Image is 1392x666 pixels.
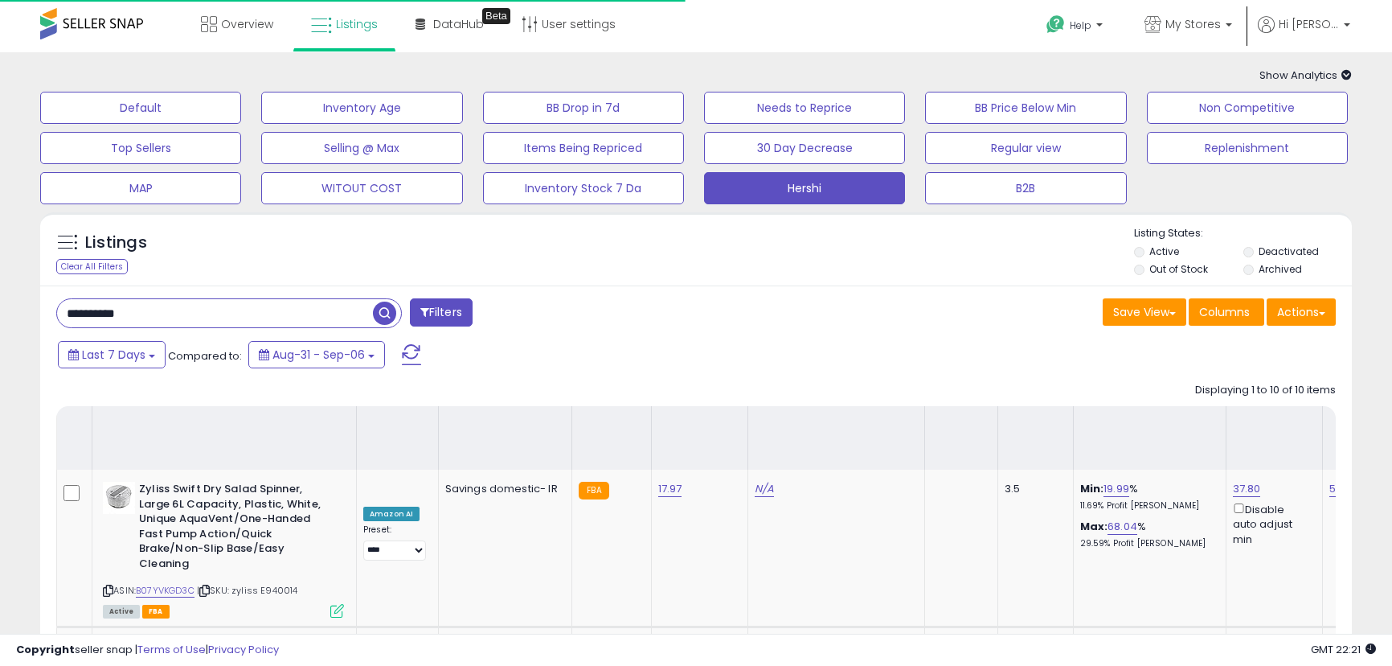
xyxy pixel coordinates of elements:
div: Preset: [363,524,426,561]
span: Compared to: [168,348,242,364]
b: Min: [1080,481,1104,496]
button: Filters [410,298,473,327]
a: N/A [755,481,774,497]
button: BB Drop in 7d [483,92,684,124]
button: Inventory Stock 7 Da [483,172,684,204]
div: Amazon AI [363,507,420,521]
a: 50.82 [1329,481,1358,497]
small: FBA [579,482,608,499]
div: Clear All Filters [56,259,128,274]
b: Max: [1080,519,1108,534]
label: Archived [1259,262,1302,276]
button: Columns [1189,298,1264,326]
span: FBA [142,605,170,619]
div: Displaying 1 to 10 of 10 items [1195,383,1336,398]
a: Hi [PERSON_NAME] [1258,16,1350,52]
strong: Copyright [16,642,75,657]
button: Aug-31 - Sep-06 [248,341,385,368]
button: WITOUT COST [261,172,462,204]
a: 37.80 [1233,481,1261,497]
div: seller snap | | [16,643,279,658]
span: All listings currently available for purchase on Amazon [103,605,140,619]
span: | SKU: zyliss E940014 [197,584,298,597]
a: Terms of Use [137,642,206,657]
button: Replenishment [1147,132,1348,164]
a: B07YVKGD3C [136,584,194,598]
button: Inventory Age [261,92,462,124]
button: Needs to Reprice [704,92,905,124]
a: 17.97 [658,481,682,497]
span: Aug-31 - Sep-06 [272,347,365,363]
button: Items Being Repriced [483,132,684,164]
div: Tooltip anchor [482,8,510,24]
a: 68.04 [1107,519,1137,535]
span: Overview [221,16,273,32]
span: 2025-09-15 22:21 GMT [1311,642,1376,657]
i: Get Help [1046,14,1066,35]
div: ASIN: [103,482,344,616]
a: Privacy Policy [208,642,279,657]
p: Listing States: [1134,226,1352,241]
label: Active [1149,245,1179,258]
button: Top Sellers [40,132,241,164]
button: Non Competitive [1147,92,1348,124]
span: My Stores [1165,16,1221,32]
span: Columns [1199,304,1250,320]
b: Zyliss Swift Dry Salad Spinner, Large 6L Capacity, Plastic, White, Unique AquaVent/One-Handed Fas... [139,482,334,575]
button: Actions [1267,298,1336,326]
img: 41Wo7iC7+3L._SL40_.jpg [103,482,135,514]
button: Default [40,92,241,124]
label: Out of Stock [1149,262,1208,276]
span: Listings [336,16,378,32]
p: 29.59% Profit [PERSON_NAME] [1080,538,1214,549]
span: Help [1070,18,1091,32]
h5: Listings [85,232,147,254]
button: BB Price Below Min [925,92,1126,124]
button: Hershi [704,172,905,204]
button: Regular view [925,132,1126,164]
button: Last 7 Days [58,341,166,368]
a: 19.99 [1103,481,1129,497]
a: Help [1034,2,1119,52]
button: MAP [40,172,241,204]
button: B2B [925,172,1126,204]
p: 11.69% Profit [PERSON_NAME] [1080,500,1214,512]
label: Deactivated [1259,245,1319,258]
button: Save View [1103,298,1186,326]
span: Hi [PERSON_NAME] [1279,16,1339,32]
button: Selling @ Max [261,132,462,164]
div: % [1080,482,1214,512]
div: 3.5 [1005,482,1061,496]
div: Disable auto adjust min [1233,500,1310,547]
span: Show Analytics [1259,68,1352,83]
span: DataHub [433,16,484,32]
div: Savings domestic- IR [445,482,560,496]
div: % [1080,520,1214,549]
button: 30 Day Decrease [704,132,905,164]
span: Last 7 Days [82,347,145,363]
